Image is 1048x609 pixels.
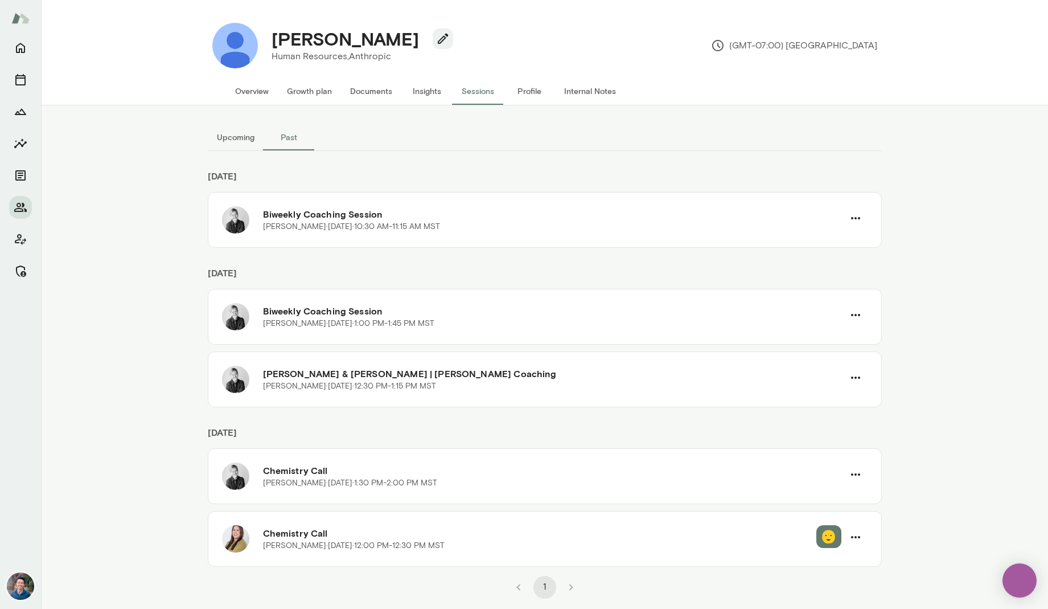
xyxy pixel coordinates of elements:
[208,266,882,289] h6: [DATE]
[208,426,882,448] h6: [DATE]
[9,228,32,251] button: Client app
[9,196,32,219] button: Members
[208,567,882,599] div: pagination
[212,23,258,68] img: Julieann Choi
[263,464,844,477] h6: Chemistry Call
[263,477,437,489] p: [PERSON_NAME] · [DATE] · 1:30 PM-2:00 PM MST
[263,540,445,551] p: [PERSON_NAME] · [DATE] · 12:00 PM-12:30 PM MST
[263,318,434,329] p: [PERSON_NAME] · [DATE] · 1:00 PM-1:45 PM MST
[505,576,584,599] nav: pagination navigation
[272,28,419,50] h4: [PERSON_NAME]
[208,124,882,151] div: basic tabs example
[263,221,440,232] p: [PERSON_NAME] · [DATE] · 10:30 AM-11:15 AM MST
[822,530,836,543] img: feedback
[226,77,278,105] button: Overview
[401,77,453,105] button: Insights
[504,77,555,105] button: Profile
[555,77,625,105] button: Internal Notes
[9,100,32,123] button: Growth Plan
[264,124,315,151] button: Past
[533,576,556,599] button: page 1
[11,7,30,29] img: Mento
[263,304,844,318] h6: Biweekly Coaching Session
[9,132,32,155] button: Insights
[263,381,436,392] p: [PERSON_NAME] · [DATE] · 12:30 PM-1:15 PM MST
[208,124,264,151] button: Upcoming
[263,207,844,221] h6: Biweekly Coaching Session
[263,367,844,381] h6: [PERSON_NAME] & [PERSON_NAME] | [PERSON_NAME] Coaching
[278,77,341,105] button: Growth plan
[7,573,34,600] img: Alex Yu
[263,526,816,540] h6: Chemistry Call
[272,50,444,63] p: Human Resources, Anthropic
[341,77,401,105] button: Documents
[9,260,32,283] button: Manage
[453,77,504,105] button: Sessions
[9,164,32,187] button: Documents
[9,36,32,59] button: Home
[711,39,877,52] p: (GMT-07:00) [GEOGRAPHIC_DATA]
[9,68,32,91] button: Sessions
[208,169,882,192] h6: [DATE]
